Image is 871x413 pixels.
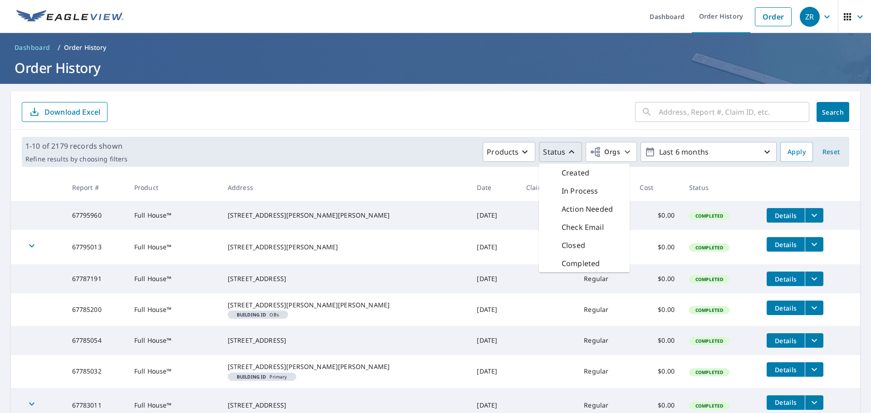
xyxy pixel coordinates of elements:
[228,211,463,220] div: [STREET_ADDRESS][PERSON_NAME][PERSON_NAME]
[562,258,600,269] p: Completed
[641,142,777,162] button: Last 6 months
[11,40,54,55] a: Dashboard
[577,264,632,293] td: Regular
[65,201,127,230] td: 67795960
[632,264,682,293] td: $0.00
[772,240,799,249] span: Details
[220,174,470,201] th: Address
[470,326,519,355] td: [DATE]
[820,146,842,158] span: Reset
[11,58,860,77] h1: Order History
[228,362,463,371] div: [STREET_ADDRESS][PERSON_NAME][PERSON_NAME]
[767,272,805,286] button: detailsBtn-67787191
[586,142,637,162] button: Orgs
[780,142,813,162] button: Apply
[805,208,823,223] button: filesDropdownBtn-67795960
[772,275,799,283] span: Details
[127,174,220,201] th: Product
[15,43,50,52] span: Dashboard
[228,401,463,410] div: [STREET_ADDRESS]
[577,355,632,388] td: Regular
[632,326,682,355] td: $0.00
[470,264,519,293] td: [DATE]
[767,333,805,348] button: detailsBtn-67785054
[767,395,805,410] button: detailsBtn-67783011
[767,301,805,315] button: detailsBtn-67785200
[22,102,108,122] button: Download Excel
[44,107,100,117] p: Download Excel
[577,326,632,355] td: Regular
[805,333,823,348] button: filesDropdownBtn-67785054
[487,146,519,157] p: Products
[539,142,582,162] button: Status
[755,7,792,26] a: Order
[539,164,630,182] div: Created
[772,365,799,374] span: Details
[590,146,620,158] span: Orgs
[805,272,823,286] button: filesDropdownBtn-67787191
[65,326,127,355] td: 67785054
[562,167,589,178] p: Created
[577,293,632,326] td: Regular
[25,141,127,151] p: 1-10 of 2179 records shown
[470,201,519,230] td: [DATE]
[64,43,107,52] p: Order History
[483,142,535,162] button: Products
[788,146,806,158] span: Apply
[562,185,598,196] p: In Process
[16,10,123,24] img: EV Logo
[690,369,729,375] span: Completed
[767,208,805,223] button: detailsBtn-67795960
[800,7,820,27] div: ZR
[767,237,805,252] button: detailsBtn-67795013
[690,307,729,313] span: Completed
[632,293,682,326] td: $0.00
[231,312,284,317] span: OBs
[543,146,565,157] p: Status
[65,264,127,293] td: 67787191
[817,142,846,162] button: Reset
[562,204,613,214] p: Action Needed
[127,326,220,355] td: Full House™
[690,338,729,344] span: Completed
[127,230,220,264] td: Full House™
[767,362,805,377] button: detailsBtn-67785032
[470,230,519,264] td: [DATE]
[772,398,799,407] span: Details
[65,293,127,326] td: 67785200
[237,374,266,379] em: Building ID
[690,276,729,282] span: Completed
[659,99,809,125] input: Address, Report #, Claim ID, etc.
[58,42,60,53] li: /
[65,230,127,264] td: 67795013
[690,213,729,219] span: Completed
[632,174,682,201] th: Cost
[824,108,842,117] span: Search
[632,355,682,388] td: $0.00
[470,355,519,388] td: [DATE]
[805,362,823,377] button: filesDropdownBtn-67785032
[127,293,220,326] td: Full House™
[805,237,823,252] button: filesDropdownBtn-67795013
[539,200,630,218] div: Action Needed
[539,182,630,200] div: In Process
[772,304,799,312] span: Details
[470,293,519,326] td: [DATE]
[562,240,585,251] p: Closed
[228,336,463,345] div: [STREET_ADDRESS]
[25,155,127,163] p: Refine results by choosing filters
[228,274,463,283] div: [STREET_ADDRESS]
[539,236,630,254] div: Closed
[805,395,823,410] button: filesDropdownBtn-67783011
[65,174,127,201] th: Report #
[805,301,823,315] button: filesDropdownBtn-67785200
[228,243,463,252] div: [STREET_ADDRESS][PERSON_NAME]
[539,218,630,236] div: Check Email
[656,144,762,160] p: Last 6 months
[127,201,220,230] td: Full House™
[237,312,266,317] em: Building ID
[690,403,729,409] span: Completed
[772,211,799,220] span: Details
[539,254,630,272] div: Completed
[632,201,682,230] td: $0.00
